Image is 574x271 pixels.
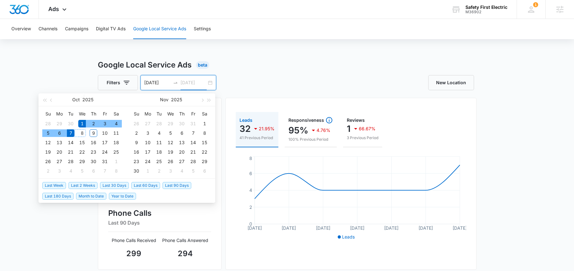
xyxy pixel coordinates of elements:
[201,158,208,165] div: 29
[173,80,178,85] span: swap-right
[171,93,182,106] button: 2025
[67,167,74,175] div: 4
[108,237,160,244] p: Phone Calls Received
[187,166,199,176] td: 2025-12-05
[155,129,163,137] div: 4
[101,139,109,146] div: 17
[249,221,252,227] tspan: 0
[167,167,174,175] div: 3
[187,128,199,138] td: 2025-11-07
[249,171,252,176] tspan: 6
[101,167,109,175] div: 7
[44,120,52,127] div: 28
[199,147,210,157] td: 2025-11-22
[56,139,63,146] div: 13
[42,119,54,128] td: 2025-09-28
[133,139,140,146] div: 9
[142,128,153,138] td: 2025-11-03
[99,157,110,166] td: 2025-10-31
[189,148,197,156] div: 21
[67,158,74,165] div: 28
[249,156,252,161] tspan: 8
[144,158,151,165] div: 24
[201,120,208,127] div: 1
[42,128,54,138] td: 2025-10-05
[54,119,65,128] td: 2025-09-29
[144,79,170,86] input: Start date
[153,119,165,128] td: 2025-10-28
[108,208,211,219] h4: Phone Calls
[67,148,74,156] div: 21
[133,148,140,156] div: 16
[165,147,176,157] td: 2025-11-19
[82,93,93,106] button: 2025
[110,138,122,147] td: 2025-10-18
[133,158,140,165] div: 23
[108,219,211,227] h6: Last 90 Days
[359,127,376,131] p: 66.67%
[133,129,140,137] div: 2
[173,80,178,85] span: to
[131,157,142,166] td: 2025-11-23
[165,166,176,176] td: 2025-12-03
[176,157,187,166] td: 2025-11-27
[144,120,151,127] div: 27
[76,119,88,128] td: 2025-10-01
[88,109,99,119] th: Th
[110,147,122,157] td: 2025-10-25
[167,129,174,137] div: 5
[88,119,99,128] td: 2025-10-02
[42,157,54,166] td: 2025-10-26
[90,129,97,137] div: 9
[153,157,165,166] td: 2025-11-25
[176,147,187,157] td: 2025-11-20
[99,128,110,138] td: 2025-10-10
[65,19,88,39] button: Campaigns
[176,138,187,147] td: 2025-11-13
[133,167,140,175] div: 30
[189,120,197,127] div: 31
[155,139,163,146] div: 11
[453,225,467,231] tspan: [DATE]
[90,158,97,165] div: 30
[155,120,163,127] div: 28
[155,148,163,156] div: 18
[281,225,296,231] tspan: [DATE]
[167,158,174,165] div: 26
[44,129,52,137] div: 5
[178,167,186,175] div: 4
[465,10,507,14] div: account id
[199,138,210,147] td: 2025-11-15
[131,138,142,147] td: 2025-11-09
[42,166,54,176] td: 2025-11-02
[68,182,98,189] span: Last 2 Weeks
[72,93,80,106] button: Oct
[418,225,433,231] tspan: [DATE]
[178,158,186,165] div: 27
[133,19,186,39] button: Google Local Service Ads
[65,138,76,147] td: 2025-10-14
[108,248,160,259] p: 299
[131,109,142,119] th: Su
[78,148,86,156] div: 22
[44,158,52,165] div: 26
[56,158,63,165] div: 27
[142,157,153,166] td: 2025-11-24
[38,19,57,39] button: Channels
[11,19,31,39] button: Overview
[42,182,66,189] span: Last Week
[112,158,120,165] div: 1
[112,129,120,137] div: 11
[101,129,109,137] div: 10
[142,147,153,157] td: 2025-11-17
[142,138,153,147] td: 2025-11-10
[101,120,109,127] div: 3
[201,167,208,175] div: 6
[178,148,186,156] div: 20
[56,129,63,137] div: 6
[347,118,378,122] div: Reviews
[165,128,176,138] td: 2025-11-05
[288,125,308,135] p: 95%
[153,109,165,119] th: Tu
[131,182,160,189] span: Last 60 Days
